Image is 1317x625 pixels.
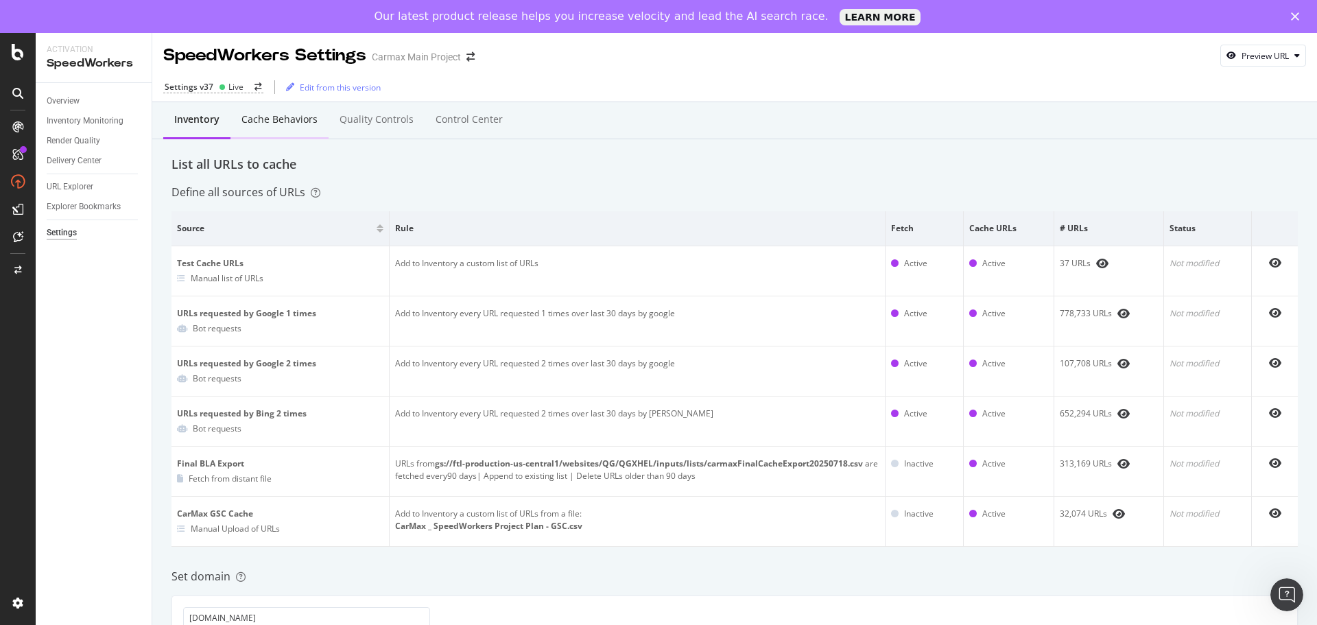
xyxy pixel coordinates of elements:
div: Bot requests [193,373,241,384]
div: List all URLs to cache [171,156,1298,174]
div: Active [982,458,1006,470]
div: eye [1269,257,1281,268]
div: Active [904,307,927,320]
div: eye [1269,408,1281,418]
button: Edit from this version [281,76,381,98]
div: Cache behaviors [241,113,318,126]
div: 32,074 URLs [1060,508,1158,520]
div: URLs from are fetched every 90 days | Append to existing list | Delete URLs older than 90 days [395,458,879,482]
div: Bot requests [193,423,241,434]
div: Inactive [904,458,934,470]
div: 778,733 URLs [1060,307,1158,320]
td: Add to Inventory every URL requested 2 times over last 30 days by [PERSON_NAME] [390,397,886,447]
div: Define all sources of URLs [171,185,320,200]
div: 107,708 URLs [1060,357,1158,370]
td: Add to Inventory a custom list of URLs [390,246,886,296]
div: Explorer Bookmarks [47,200,121,214]
div: Render Quality [47,134,100,148]
div: Active [982,508,1006,520]
div: 37 URLs [1060,257,1158,270]
div: 652,294 URLs [1060,408,1158,420]
button: Preview URL [1220,45,1306,67]
div: Delivery Center [47,154,102,168]
div: eye [1117,458,1130,469]
span: Source [177,222,373,235]
span: Rule [395,222,876,235]
span: Status [1170,222,1243,235]
div: Not modified [1170,508,1246,520]
a: Settings [47,226,142,240]
div: Edit from this version [300,82,381,93]
a: Delivery Center [47,154,142,168]
div: Inventory [174,113,219,126]
div: eye [1117,358,1130,369]
div: URLs requested by Google 2 times [177,357,383,370]
div: Set domain [171,569,1298,585]
div: Not modified [1170,357,1246,370]
div: arrow-right-arrow-left [254,83,262,91]
div: Active [904,257,927,270]
div: Close [1291,12,1305,21]
a: Explorer Bookmarks [47,200,142,214]
a: Overview [47,94,142,108]
div: Overview [47,94,80,108]
a: Inventory Monitoring [47,114,142,128]
div: Not modified [1170,307,1246,320]
div: Live [228,81,244,93]
div: arrow-right-arrow-left [466,52,475,62]
div: Settings v37 [165,81,213,93]
div: eye [1269,307,1281,318]
a: URL Explorer [47,180,142,194]
div: Add to Inventory a custom list of URLs from a file: [395,508,879,520]
div: Active [904,408,927,420]
div: SpeedWorkers Settings [163,44,366,67]
div: SpeedWorkers [47,56,141,71]
b: gs://ftl-production-us-central1/websites/QG/QGXHEL/inputs/lists/carmaxFinalCacheExport20250718.csv [435,458,863,469]
div: Final BLA Export [177,458,383,470]
div: eye [1269,357,1281,368]
div: Not modified [1170,458,1246,470]
div: Active [982,408,1006,420]
div: Test Cache URLs [177,257,383,270]
div: Active [982,357,1006,370]
span: Cache URLs [969,222,1045,235]
div: CarMax GSC Cache [177,508,383,520]
div: eye [1117,408,1130,419]
div: URLs requested by Bing 2 times [177,408,383,420]
div: URL Explorer [47,180,93,194]
td: Add to Inventory every URL requested 2 times over last 30 days by google [390,346,886,397]
td: Add to Inventory every URL requested 1 times over last 30 days by google [390,296,886,346]
div: CarMax _ SpeedWorkers Project Plan - GSC.csv [395,520,879,532]
div: eye [1113,508,1125,519]
iframe: Intercom live chat [1270,578,1303,611]
div: eye [1096,258,1108,269]
a: LEARN MORE [840,9,921,25]
div: Manual Upload of URLs [191,523,280,534]
a: Render Quality [47,134,142,148]
div: Preview URL [1242,50,1289,62]
div: Not modified [1170,257,1246,270]
div: Our latest product release helps you increase velocity and lead the AI search race. [375,10,829,23]
div: eye [1269,458,1281,469]
div: Settings [47,226,77,240]
span: Fetch [891,222,954,235]
div: Active [904,357,927,370]
div: Activation [47,44,141,56]
div: Quality Controls [340,113,414,126]
div: Fetch from distant file [189,473,272,484]
div: Not modified [1170,408,1246,420]
div: Inactive [904,508,934,520]
div: Control Center [436,113,503,126]
div: Bot requests [193,322,241,334]
div: eye [1269,508,1281,519]
div: Active [982,257,1006,270]
div: 313,169 URLs [1060,458,1158,470]
div: eye [1117,308,1130,319]
div: Inventory Monitoring [47,114,123,128]
div: Manual list of URLs [191,272,263,284]
div: Active [982,307,1006,320]
div: URLs requested by Google 1 times [177,307,383,320]
div: Carmax Main Project [372,50,461,64]
span: # URLs [1060,222,1154,235]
